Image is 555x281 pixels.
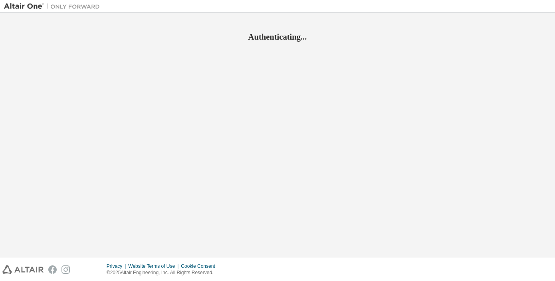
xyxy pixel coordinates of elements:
img: altair_logo.svg [2,265,44,274]
div: Privacy [107,263,128,269]
p: © 2025 Altair Engineering, Inc. All Rights Reserved. [107,269,220,276]
img: instagram.svg [61,265,70,274]
img: facebook.svg [48,265,57,274]
div: Website Terms of Use [128,263,181,269]
img: Altair One [4,2,104,10]
h2: Authenticating... [4,32,551,42]
div: Cookie Consent [181,263,220,269]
